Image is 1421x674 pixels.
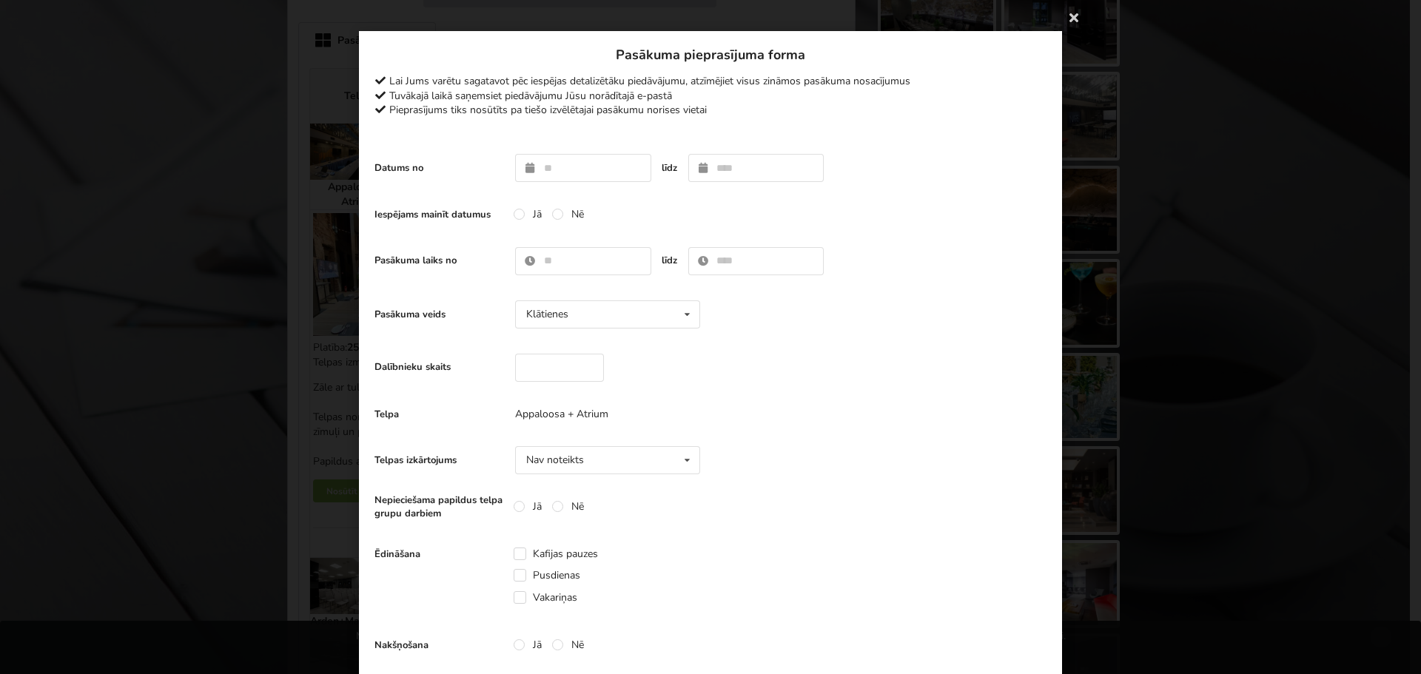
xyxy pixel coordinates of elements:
div: Tuvākajā laikā saņemsiet piedāvājumu Jūsu norādītajā e-pastā [374,89,1047,104]
label: Jā [514,638,542,651]
label: Telpas izkārtojums [374,454,504,467]
div: Nav noteikts [526,455,584,465]
label: Pasākuma laiks no [374,254,504,267]
label: Datums no [374,161,504,175]
label: līdz [662,161,677,175]
span: Appaloosa + Atrium [515,407,608,421]
label: Iespējams mainīt datumus [374,208,504,221]
h3: Pasākuma pieprasījuma forma [374,47,1047,64]
label: Ēdināšana [374,547,504,561]
div: Lai Jums varētu sagatavot pēc iespējas detalizētāku piedāvājumu, atzīmējiet visus zināmos pasākum... [374,74,1047,89]
label: Nakšņošana [374,638,504,652]
label: Vakariņas [514,591,577,604]
label: Telpa [374,408,504,421]
label: Nē [552,208,584,220]
label: Pusdienas [514,569,580,582]
div: Pieprasījums tiks nosūtīts pa tiešo izvēlētajai pasākumu norises vietai [374,103,1047,118]
label: Jā [514,208,542,220]
label: Kafijas pauzes [514,547,598,560]
div: Klātienes [526,309,568,320]
label: Nē [552,500,584,513]
label: Jā [514,500,542,513]
label: Dalībnieku skaits [374,360,504,374]
label: līdz [662,254,677,267]
label: Nē [552,638,584,651]
label: Nepieciešama papildus telpa grupu darbiem [374,493,504,520]
label: Pasākuma veids [374,308,504,321]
